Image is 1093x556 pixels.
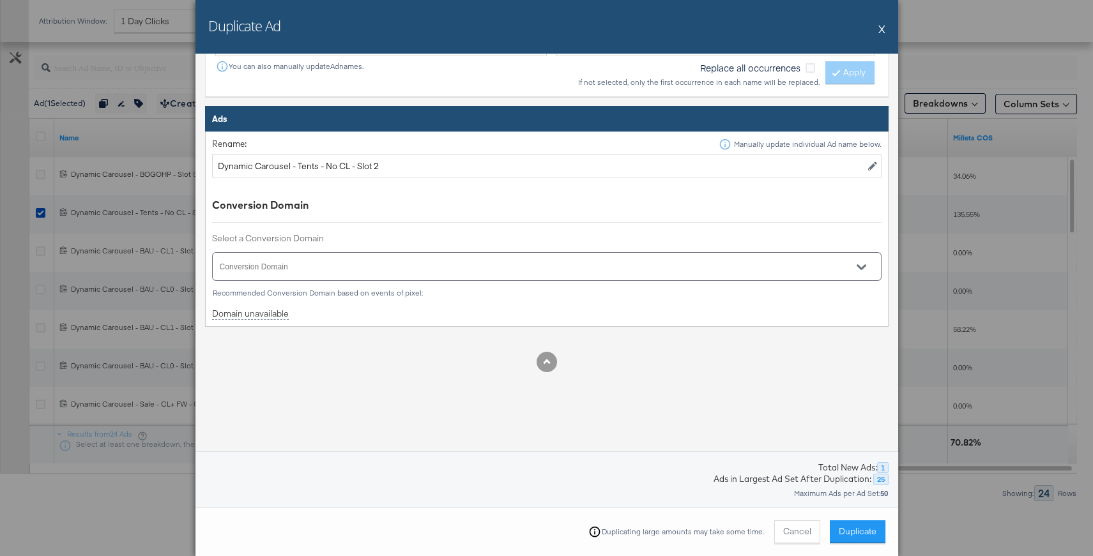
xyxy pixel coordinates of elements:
button: X [878,16,885,41]
label: Select a Conversion Domain [212,232,882,244]
div: Duplicating large amounts may take some time. [601,527,765,536]
input: Enter name [212,154,882,178]
button: Cancel [774,520,820,543]
div: Total New Ads: [818,462,877,474]
div: Conversion Domain [212,198,882,213]
th: Ads [205,106,888,131]
span: Duplicate [839,525,876,537]
div: Domain unavailable [212,308,289,320]
div: You can also manually update Ad names. [216,60,546,73]
div: Manually update individual Ad name below. [733,140,882,149]
div: If not selected, only the first occurrence in each name will be replaced. [577,78,820,87]
div: Rename: [212,138,247,150]
strong: 50 [880,488,888,498]
div: Maximum Ads per Ad Set: [793,489,889,498]
div: Ads in Largest Ad Set After Duplication: [712,473,873,485]
h2: Duplicate Ad [208,16,280,35]
button: Duplicate [830,520,885,543]
strong: 25 [877,474,885,484]
button: Open [852,257,871,276]
strong: 1 [881,463,885,472]
span: Replace all occurrences [700,61,800,74]
div: Recommended Conversion Domain based on events of pixel: [212,289,882,297]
